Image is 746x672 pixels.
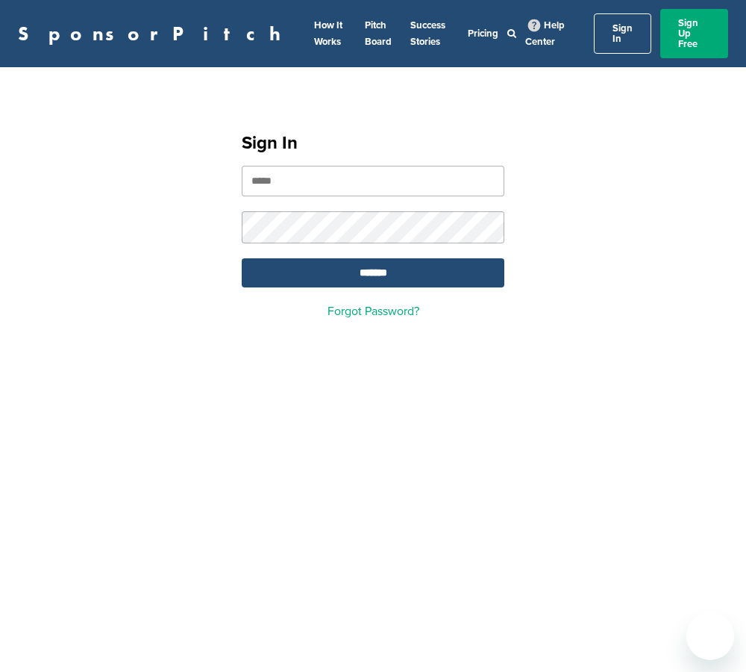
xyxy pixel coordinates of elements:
a: Pitch Board [365,19,392,48]
h1: Sign In [242,130,504,157]
a: SponsorPitch [18,24,290,43]
a: Sign Up Free [660,9,728,58]
iframe: Button to launch messaging window [686,612,734,660]
a: Success Stories [410,19,445,48]
a: Help Center [525,16,565,51]
a: Pricing [468,28,498,40]
a: Sign In [594,13,651,54]
a: How It Works [314,19,342,48]
a: Forgot Password? [327,304,419,319]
